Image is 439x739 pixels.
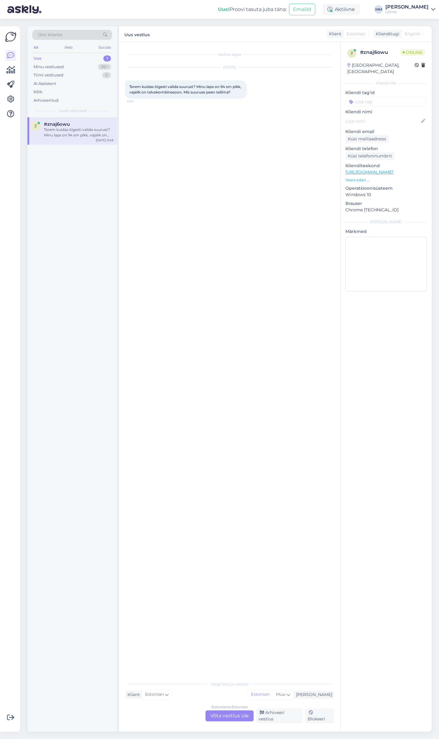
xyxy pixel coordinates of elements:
[345,228,427,235] p: Märkmed
[294,691,332,698] div: [PERSON_NAME]
[256,709,303,723] div: Arhiveeri vestlus
[5,31,16,43] img: Askly Logo
[125,52,334,57] div: Vestlus algas
[38,32,62,38] span: Otsi kliente
[345,192,427,198] p: Windows 10
[323,4,360,15] div: Aktiivne
[218,6,230,12] b: Uus!
[347,62,415,75] div: [GEOGRAPHIC_DATA], [GEOGRAPHIC_DATA]
[32,44,39,51] div: All
[103,55,111,62] div: 1
[345,109,427,115] p: Kliendi nimi
[345,152,394,160] div: Küsi telefoninumbrit
[125,691,140,698] div: Klient
[373,31,399,37] div: Klienditugi
[276,691,285,697] span: Muu
[127,99,150,104] span: 9:49
[346,118,420,125] input: Lisa nimi
[345,219,427,225] div: [PERSON_NAME]
[96,138,113,143] div: [DATE] 9:49
[345,207,427,213] p: Chrome [TECHNICAL_ID]
[345,97,427,106] input: Lisa tag
[44,121,70,127] span: #znaj6owu
[345,177,427,183] p: Vaata edasi ...
[345,135,389,143] div: Küsi meiliaadressi
[374,5,383,14] div: MM
[34,81,56,87] div: AI Assistent
[289,4,315,15] button: Emailid
[102,72,111,78] div: 0
[385,5,429,9] div: [PERSON_NAME]
[34,89,42,95] div: Kõik
[124,30,150,38] label: Uus vestlus
[145,691,164,698] span: Estonian
[385,9,429,14] div: Lenne
[218,6,287,13] div: Proovi tasuta juba täna:
[34,72,63,78] div: Tiimi vestlused
[125,65,334,70] div: [DATE]
[360,49,400,56] div: # znaj6owu
[351,51,353,55] span: z
[345,163,427,169] p: Klienditeekond
[345,200,427,207] p: Brauser
[98,64,111,70] div: 99+
[345,146,427,152] p: Kliendi telefon
[125,681,334,687] div: Valige keel ja vastake
[345,90,427,96] p: Kliendi tag'id
[34,64,64,70] div: Minu vestlused
[400,49,425,56] span: Online
[327,31,341,37] div: Klient
[305,709,334,723] div: Blokeeri
[97,44,112,51] div: Socials
[347,31,365,37] span: Estonian
[44,127,113,138] div: Terem kuidas õigesti valida suurust? Minu laps on 94 sm pikk, vajalik on talvekombinesoon. Mis su...
[248,690,273,699] div: Estonian
[385,5,435,14] a: [PERSON_NAME]Lenne
[129,84,242,94] span: Terem kuidas õigesti valida suurust? Minu laps on 94 sm pikk, vajalik on talvekombinesoon. Mis su...
[405,31,420,37] span: English
[34,97,59,104] div: Arhiveeritud
[212,704,248,710] div: Estonian to Estonian
[34,55,41,62] div: Uus
[345,80,427,86] div: Kliendi info
[63,44,74,51] div: Web
[345,185,427,192] p: Operatsioonisüsteem
[58,108,87,114] span: Uued vestlused
[345,128,427,135] p: Kliendi email
[345,169,393,175] a: [URL][DOMAIN_NAME]
[205,710,254,721] div: Võta vestlus üle
[34,124,37,128] span: z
